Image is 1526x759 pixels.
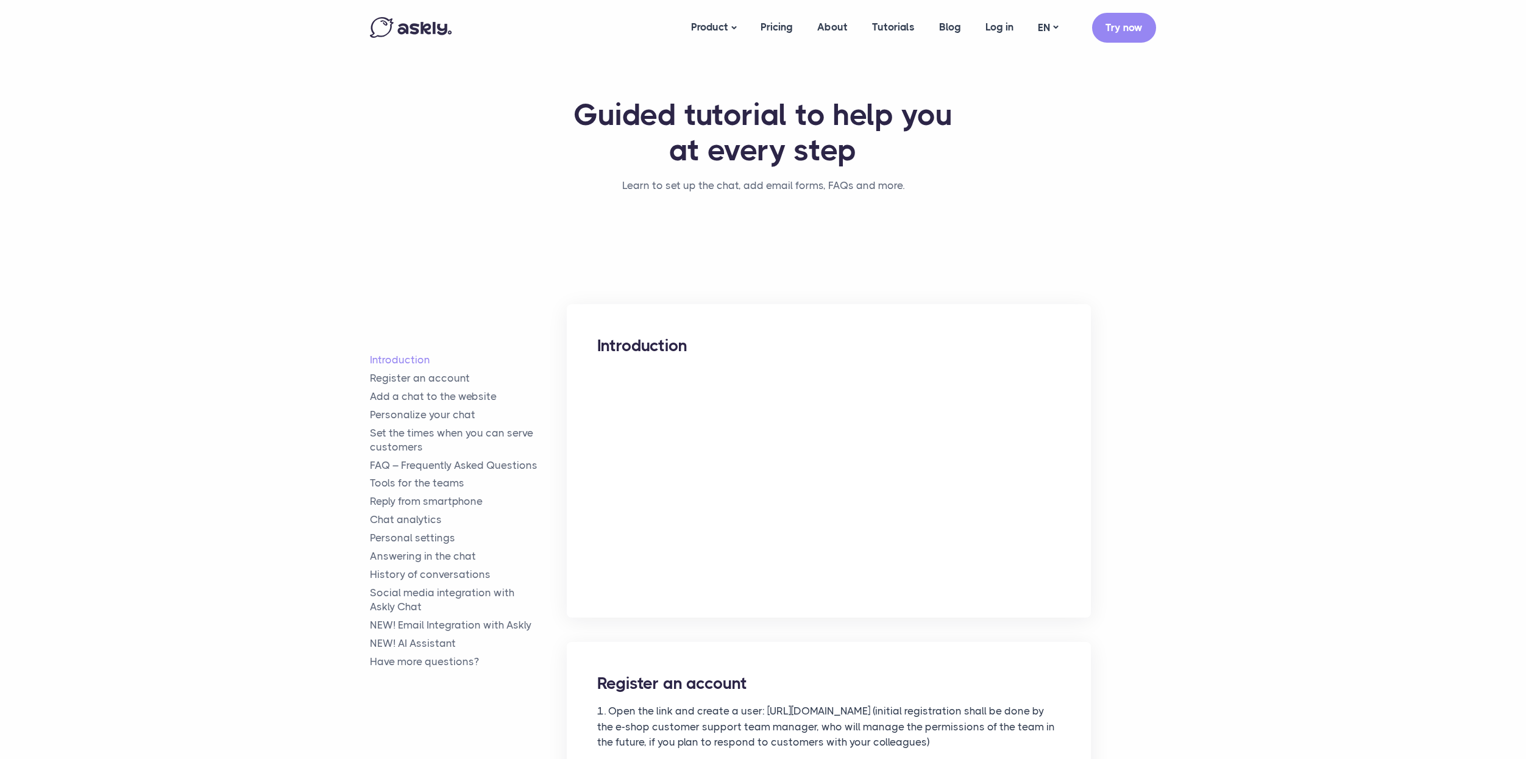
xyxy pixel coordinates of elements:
a: Introduction [370,353,567,367]
nav: breadcrumb [622,177,904,207]
a: Social media integration withAskly Chat [370,586,567,614]
a: Pricing [748,4,805,51]
a: NEW! Email Integration with Askly [370,618,567,632]
a: Have more questions? [370,655,567,669]
img: Askly [370,17,452,38]
a: Tutorials [860,4,927,51]
a: Answering in the chat [370,549,567,563]
h2: Register an account [597,672,1060,694]
li: Learn to set up the chat, add email forms, FAQs and more. [622,177,904,194]
a: About [805,4,860,51]
a: NEW! AI Assistant [370,636,567,650]
a: Add a chat to the website [370,390,567,404]
h1: Guided tutorial to help you at every step [571,98,955,168]
a: Product [679,4,748,52]
a: Personalize your chat [370,408,567,422]
a: Reply from smartphone [370,494,567,508]
h2: Introduction [597,335,1060,357]
p: 1. Open the link and create a user: [URL][DOMAIN_NAME] (initial registration shall be done by the... [597,704,1060,750]
a: Blog [927,4,973,51]
a: Chat analytics [370,513,567,527]
a: Try now [1092,13,1156,43]
a: FAQ – Frequently Asked Questions [370,458,567,472]
a: Tools for the teams [370,476,567,490]
a: Personal settings [370,531,567,545]
a: Set the times when you can serve customers [370,426,567,454]
a: Log in [973,4,1026,51]
a: EN [1026,19,1070,37]
a: Register an account [370,371,567,385]
a: History of conversations [370,568,567,582]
